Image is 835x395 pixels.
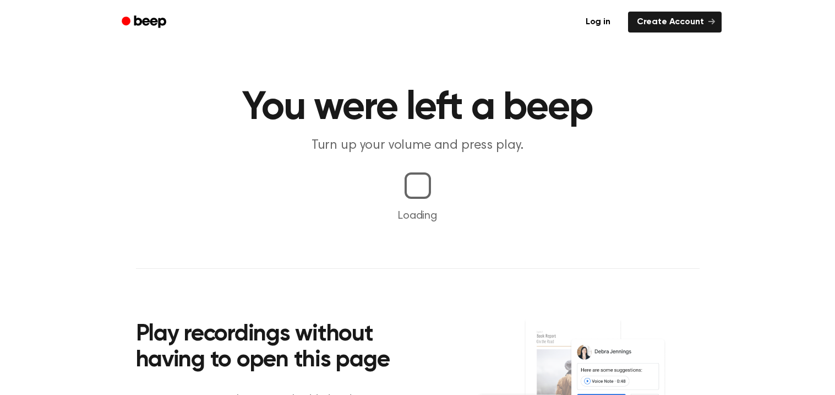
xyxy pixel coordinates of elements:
h2: Play recordings without having to open this page [136,322,433,374]
h1: You were left a beep [136,88,700,128]
p: Turn up your volume and press play. [206,137,629,155]
p: Loading [13,208,822,224]
a: Log in [575,9,621,35]
a: Create Account [628,12,722,33]
a: Beep [114,12,176,33]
